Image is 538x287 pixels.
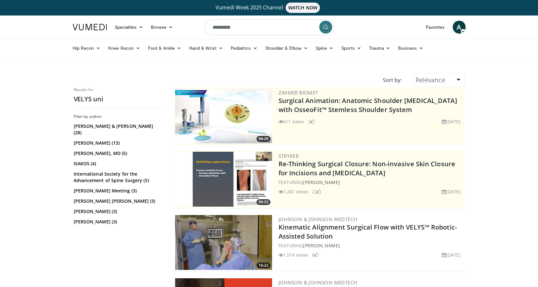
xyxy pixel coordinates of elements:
[257,136,270,142] span: 06:20
[257,199,270,205] span: 06:32
[74,150,163,157] a: [PERSON_NAME], MD (5)
[394,42,427,55] a: Business
[74,198,163,204] a: [PERSON_NAME] [PERSON_NAME] (3)
[416,76,445,84] span: Relevance
[261,42,312,55] a: Shoulder & Elbow
[74,208,163,215] a: [PERSON_NAME] (3)
[337,42,365,55] a: Sports
[74,114,164,119] h3: Filter by author:
[147,21,177,34] a: Browse
[175,152,272,207] a: 06:32
[411,73,464,87] a: Relevance
[175,215,272,270] img: 22b3d5e8-ada8-4647-84b0-4312b2f66353.300x170_q85_crop-smart_upscale.jpg
[175,152,272,207] img: f1f532c3-0ef6-42d5-913a-00ff2bbdb663.300x170_q85_crop-smart_upscale.jpg
[279,153,299,159] a: Stryker
[175,88,272,143] img: 84e7f812-2061-4fff-86f6-cdff29f66ef4.300x170_q85_crop-smart_upscale.jpg
[185,42,227,55] a: Hand & Wrist
[74,219,163,225] a: [PERSON_NAME] (3)
[279,89,318,96] a: Zimmer Biomet
[442,251,461,258] li: [DATE]
[378,73,406,87] div: Sort by:
[279,242,463,249] div: FEATURING
[73,24,107,30] img: VuMedi Logo
[205,19,334,35] input: Search topics, interventions
[74,123,163,136] a: [PERSON_NAME] & [PERSON_NAME] (28)
[279,223,457,241] a: Kinematic Alignment Surgical Flow with VELYS™ Robotic-Assisted Solution
[279,118,304,125] li: 611 views
[312,188,321,195] li: 22
[422,21,449,34] a: Favorites
[312,251,319,258] li: 6
[442,118,461,125] li: [DATE]
[144,42,185,55] a: Foot & Ankle
[69,42,105,55] a: Hip Recon
[308,118,315,125] li: 2
[279,188,308,195] li: 7,261 views
[279,159,456,177] a: Re-Thinking Surgical Closure: Non-invasive Skin Closure for Incisions and [MEDICAL_DATA]
[74,3,465,13] a: Vumedi Week 2025 ChannelWATCH NOW
[279,96,457,114] a: Surgical Animation: Anatomic Shoulder [MEDICAL_DATA] with OsseoFit™ Stemless Shoulder System
[312,42,337,55] a: Spine
[442,188,461,195] li: [DATE]
[257,262,270,268] span: 16:22
[74,188,163,194] a: [PERSON_NAME] Meeting (3)
[279,216,357,222] a: Johnson & Johnson MedTech
[74,140,163,146] a: [PERSON_NAME] (13)
[175,215,272,270] a: 16:22
[74,160,163,167] a: ISAKOS (4)
[279,179,463,186] div: FEATURING
[74,87,164,92] p: Results for:
[303,179,340,185] a: [PERSON_NAME]
[279,279,357,286] a: Johnson & Johnson MedTech
[74,171,163,184] a: International Society for the Advancement of Spine Surgery (3)
[104,42,144,55] a: Knee Recon
[111,21,147,34] a: Specialties
[365,42,395,55] a: Trauma
[286,3,320,13] span: WATCH NOW
[303,242,340,249] a: [PERSON_NAME]
[453,21,466,34] a: A
[227,42,261,55] a: Pediatrics
[175,88,272,143] a: 06:20
[279,251,308,258] li: 1,514 views
[74,95,164,103] h2: VELYS uni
